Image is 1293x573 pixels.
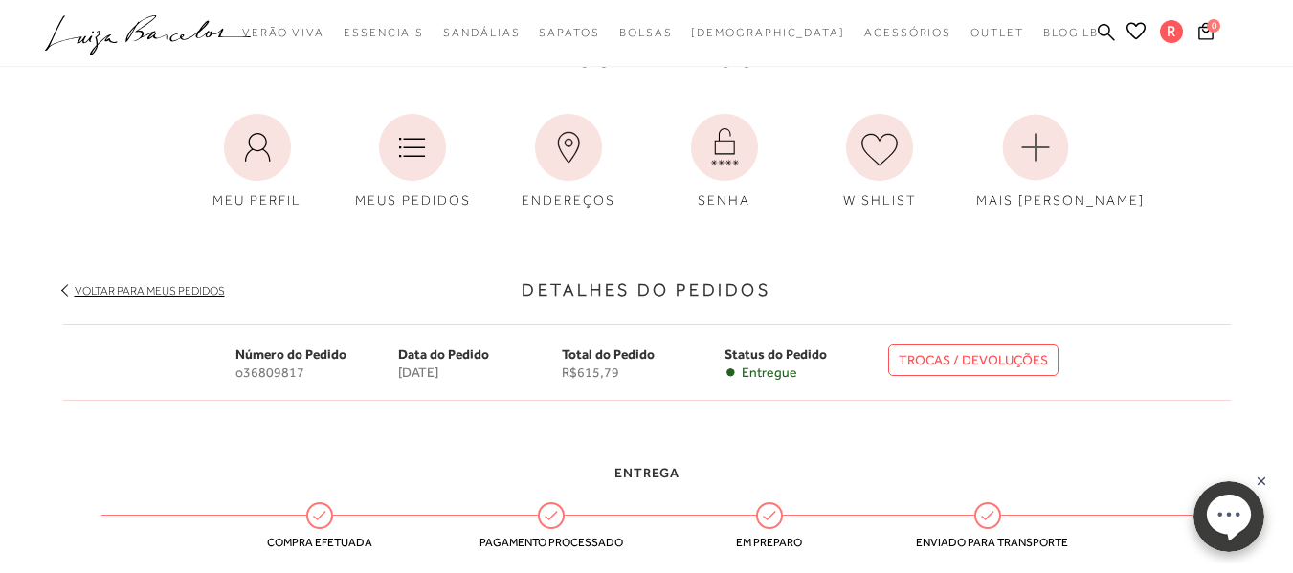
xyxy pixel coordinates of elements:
span: Sapatos [539,26,599,39]
span: Bolsas [619,26,673,39]
span: ENDEREÇOS [522,192,615,208]
span: Verão Viva [242,26,324,39]
span: Em preparo [698,536,841,549]
span: Essenciais [344,26,424,39]
button: 0 [1193,21,1219,47]
a: noSubCategoriesText [242,15,324,51]
span: 0 [1207,19,1220,33]
span: R$615,79 [562,364,725,381]
span: Acessórios [864,26,951,39]
span: Sandálias [443,26,520,39]
span: Meus Pedidos [534,49,759,69]
a: noSubCategoriesText [619,15,673,51]
span: MAIS [PERSON_NAME] [976,192,1145,208]
span: MEUS PEDIDOS [355,192,471,208]
span: [DATE] [398,364,562,381]
a: noSubCategoriesText [539,15,599,51]
span: Outlet [970,26,1024,39]
span: Compra efetuada [248,536,391,549]
span: Status do Pedido [725,346,827,362]
span: Pagamento processado [479,536,623,549]
a: SENHA [651,104,798,220]
span: [DEMOGRAPHIC_DATA] [691,26,845,39]
a: Voltar para meus pedidos [75,284,225,298]
a: noSubCategoriesText [344,15,424,51]
a: TROCAS / DEVOLUÇÕES [888,344,1059,376]
a: MEUS PEDIDOS [339,104,486,220]
span: SENHA [698,192,750,208]
span: Enviado para transporte [916,536,1059,549]
a: WISHLIST [806,104,953,220]
span: BLOG LB [1043,26,1099,39]
span: R [1160,20,1183,43]
a: noSubCategoriesText [864,15,951,51]
a: noSubCategoriesText [691,15,845,51]
span: Total do Pedido [562,346,655,362]
a: BLOG LB [1043,15,1099,51]
a: ENDEREÇOS [495,104,642,220]
a: MEU PERFIL [184,104,331,220]
span: Data do Pedido [398,346,489,362]
span: WISHLIST [843,192,917,208]
a: noSubCategoriesText [970,15,1024,51]
button: R [1151,19,1193,49]
h3: Detalhes do Pedidos [63,277,1231,303]
span: Entregue [742,364,797,381]
span: Número do Pedido [235,346,346,362]
span: o36809817 [235,364,399,381]
span: MEU PERFIL [212,192,301,208]
a: MAIS [PERSON_NAME] [962,104,1109,220]
span: Entrega [614,465,680,480]
a: noSubCategoriesText [443,15,520,51]
span: • [725,364,737,381]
